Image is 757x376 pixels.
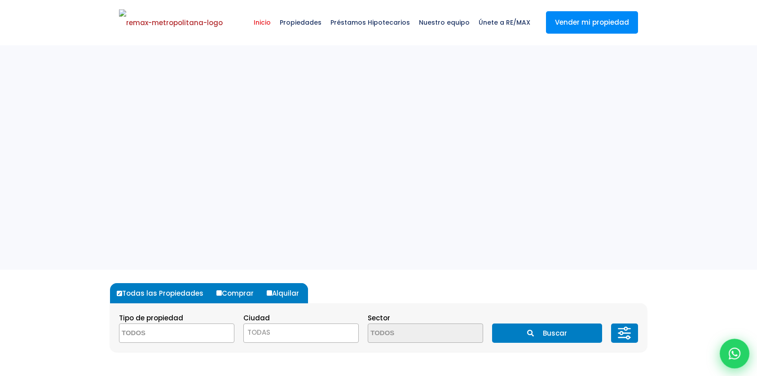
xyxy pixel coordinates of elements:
[492,324,602,343] button: Buscar
[119,313,183,323] span: Tipo de propiedad
[243,324,359,343] span: TODAS
[243,313,270,323] span: Ciudad
[267,290,272,296] input: Alquilar
[119,324,207,343] textarea: Search
[546,11,638,34] a: Vender mi propiedad
[474,9,535,36] span: Únete a RE/MAX
[368,313,390,323] span: Sector
[264,283,308,303] label: Alquilar
[216,290,222,296] input: Comprar
[114,283,212,303] label: Todas las Propiedades
[119,9,223,36] img: remax-metropolitana-logo
[249,9,275,36] span: Inicio
[214,283,263,303] label: Comprar
[275,9,326,36] span: Propiedades
[368,324,455,343] textarea: Search
[247,328,270,337] span: TODAS
[414,9,474,36] span: Nuestro equipo
[117,291,122,296] input: Todas las Propiedades
[244,326,358,339] span: TODAS
[326,9,414,36] span: Préstamos Hipotecarios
